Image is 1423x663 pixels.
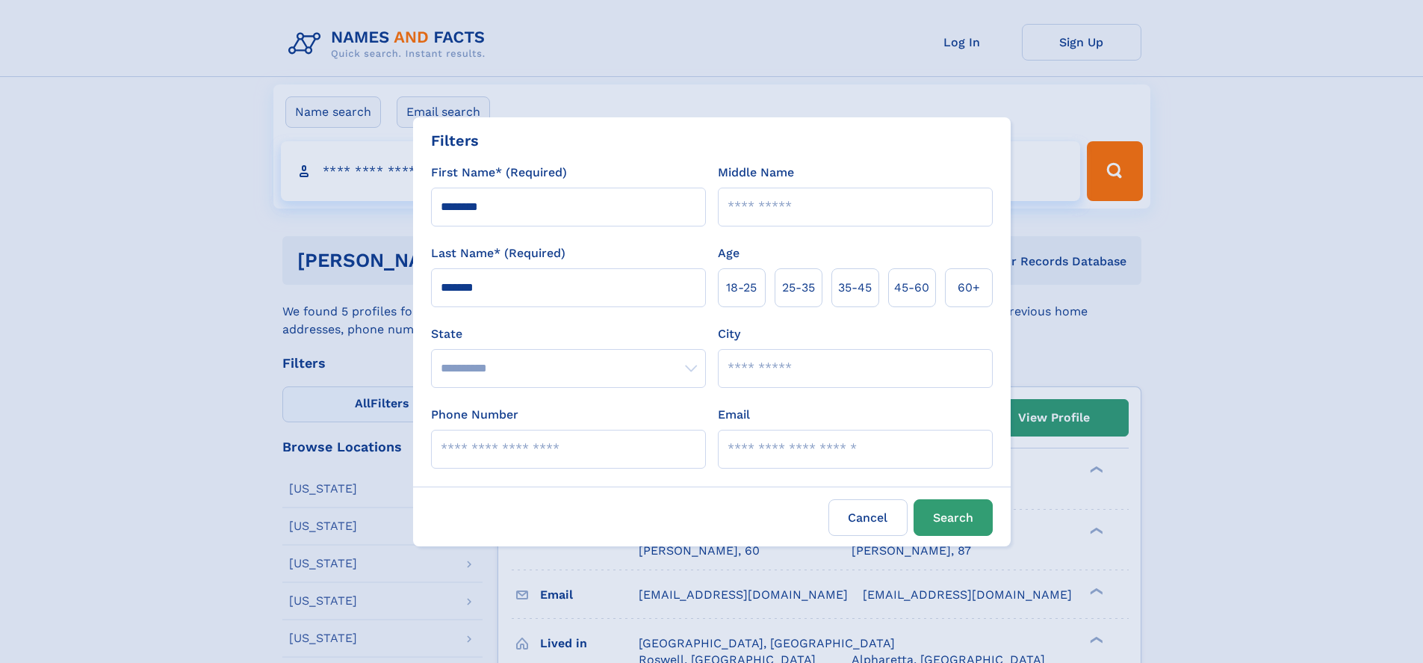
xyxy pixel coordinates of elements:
span: 35‑45 [838,279,872,297]
label: Cancel [828,499,908,536]
label: Email [718,406,750,424]
div: Filters [431,129,479,152]
button: Search [914,499,993,536]
label: Middle Name [718,164,794,182]
label: Last Name* (Required) [431,244,565,262]
span: 18‑25 [726,279,757,297]
label: Age [718,244,740,262]
label: City [718,325,740,343]
span: 25‑35 [782,279,815,297]
label: State [431,325,706,343]
label: First Name* (Required) [431,164,567,182]
label: Phone Number [431,406,518,424]
span: 45‑60 [894,279,929,297]
span: 60+ [958,279,980,297]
